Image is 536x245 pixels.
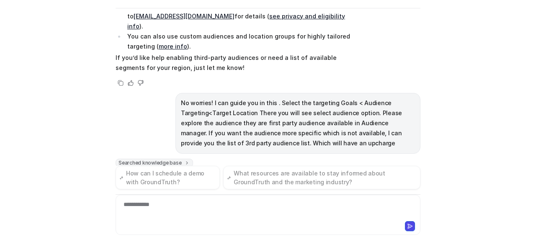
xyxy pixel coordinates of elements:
a: more info [159,43,187,50]
p: No worries! I can guide you in this . Select the targeting Goals < Audience Targeting<Target Loca... [181,98,415,148]
a: see privacy and eligibility info [127,13,345,30]
button: What resources are available to stay informed about GroundTruth and the marketing industry? [223,166,420,189]
li: You can also use custom audiences and location groups for highly tailored targeting ( ). [125,31,361,52]
span: Searched knowledge base [116,159,193,167]
p: If you’d like help enabling third-party audiences or need a list of available segments for your r... [116,53,361,73]
a: [EMAIL_ADDRESS][DOMAIN_NAME] [134,13,234,20]
button: How can I schedule a demo with GroundTruth? [116,166,220,189]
